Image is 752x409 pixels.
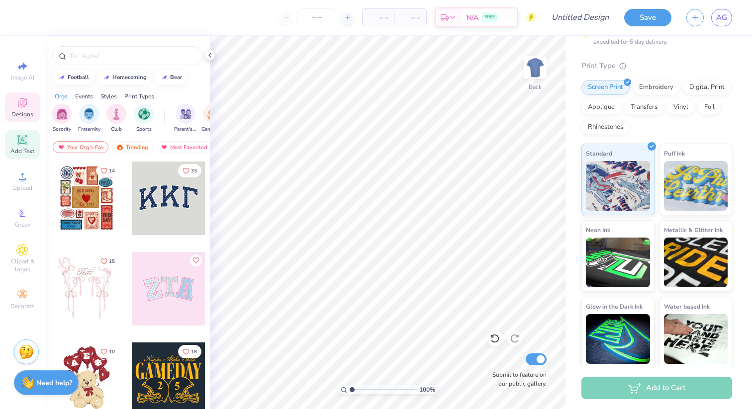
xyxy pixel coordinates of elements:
[581,100,621,115] div: Applique
[10,147,34,155] span: Add Text
[136,126,152,133] span: Sports
[581,80,630,95] div: Screen Print
[586,314,650,364] img: Glow in the Dark Ink
[664,314,728,364] img: Water based Ink
[102,75,110,81] img: trend_line.gif
[716,12,727,23] span: AG
[69,51,196,61] input: Try "Alpha"
[11,110,33,118] span: Designs
[55,92,68,101] div: Orgs
[111,108,122,120] img: Club Image
[56,108,68,120] img: Sorority Image
[5,257,40,273] span: Clipart & logos
[78,126,100,133] span: Fraternity
[174,126,197,133] span: Parent's Weekend
[201,104,224,133] button: filter button
[134,104,154,133] div: filter for Sports
[593,28,716,46] div: This color can be expedited for 5 day delivery.
[84,108,94,120] img: Fraternity Image
[201,104,224,133] div: filter for Game Day
[109,349,115,354] span: 10
[586,238,650,287] img: Neon Ink
[138,108,150,120] img: Sports Image
[15,221,30,229] span: Greek
[111,141,153,153] div: Trending
[78,104,100,133] div: filter for Fraternity
[156,141,212,153] div: Most Favorited
[178,164,201,177] button: Like
[586,148,612,159] span: Standard
[178,345,201,358] button: Like
[191,349,197,354] span: 18
[664,161,728,211] img: Puff Ink
[174,104,197,133] button: filter button
[96,254,119,268] button: Like
[109,259,115,264] span: 15
[667,100,695,115] div: Vinyl
[11,74,34,82] span: Image AI
[68,75,89,80] div: football
[698,100,721,115] div: Foil
[160,144,168,151] img: most_fav.gif
[170,75,182,80] div: bear
[124,92,154,101] div: Print Types
[581,60,732,72] div: Print Type
[57,144,65,151] img: most_fav.gif
[369,12,388,23] span: – –
[180,108,191,120] img: Parent's Weekend Image
[191,168,197,173] span: 33
[664,238,728,287] img: Metallic & Glitter Ink
[111,126,122,133] span: Club
[97,70,151,85] button: homecoming
[52,70,94,85] button: football
[109,168,115,173] span: 14
[134,104,154,133] button: filter button
[155,70,187,85] button: bear
[52,104,72,133] div: filter for Sorority
[624,9,671,26] button: Save
[633,80,680,95] div: Embroidery
[201,126,224,133] span: Game Day
[190,254,202,266] button: Like
[53,126,71,133] span: Sorority
[586,225,610,235] span: Neon Ink
[586,161,650,211] img: Standard
[586,301,643,312] span: Glow in the Dark Ink
[487,370,547,388] label: Submit to feature on our public gallery.
[711,9,732,26] a: AG
[664,148,685,159] span: Puff Ink
[525,58,545,78] img: Back
[106,104,126,133] button: filter button
[96,164,119,177] button: Like
[593,29,646,37] strong: Fresh Prints Flash:
[53,141,108,153] div: Your Org's Fav
[12,184,32,192] span: Upload
[160,75,168,81] img: trend_line.gif
[52,104,72,133] button: filter button
[100,92,117,101] div: Styles
[664,225,723,235] span: Metallic & Glitter Ink
[174,104,197,133] div: filter for Parent's Weekend
[484,14,495,21] span: FREE
[10,302,34,310] span: Decorate
[419,385,435,394] span: 100 %
[106,104,126,133] div: filter for Club
[624,100,664,115] div: Transfers
[400,12,420,23] span: – –
[112,75,147,80] div: homecoming
[581,120,630,135] div: Rhinestones
[75,92,93,101] div: Events
[544,7,617,27] input: Untitled Design
[529,82,542,91] div: Back
[297,8,336,26] input: – –
[36,378,72,388] strong: Need help?
[78,104,100,133] button: filter button
[467,12,478,23] span: N/A
[683,80,731,95] div: Digital Print
[116,144,124,151] img: trending.gif
[58,75,66,81] img: trend_line.gif
[96,345,119,358] button: Like
[207,108,219,120] img: Game Day Image
[664,301,710,312] span: Water based Ink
